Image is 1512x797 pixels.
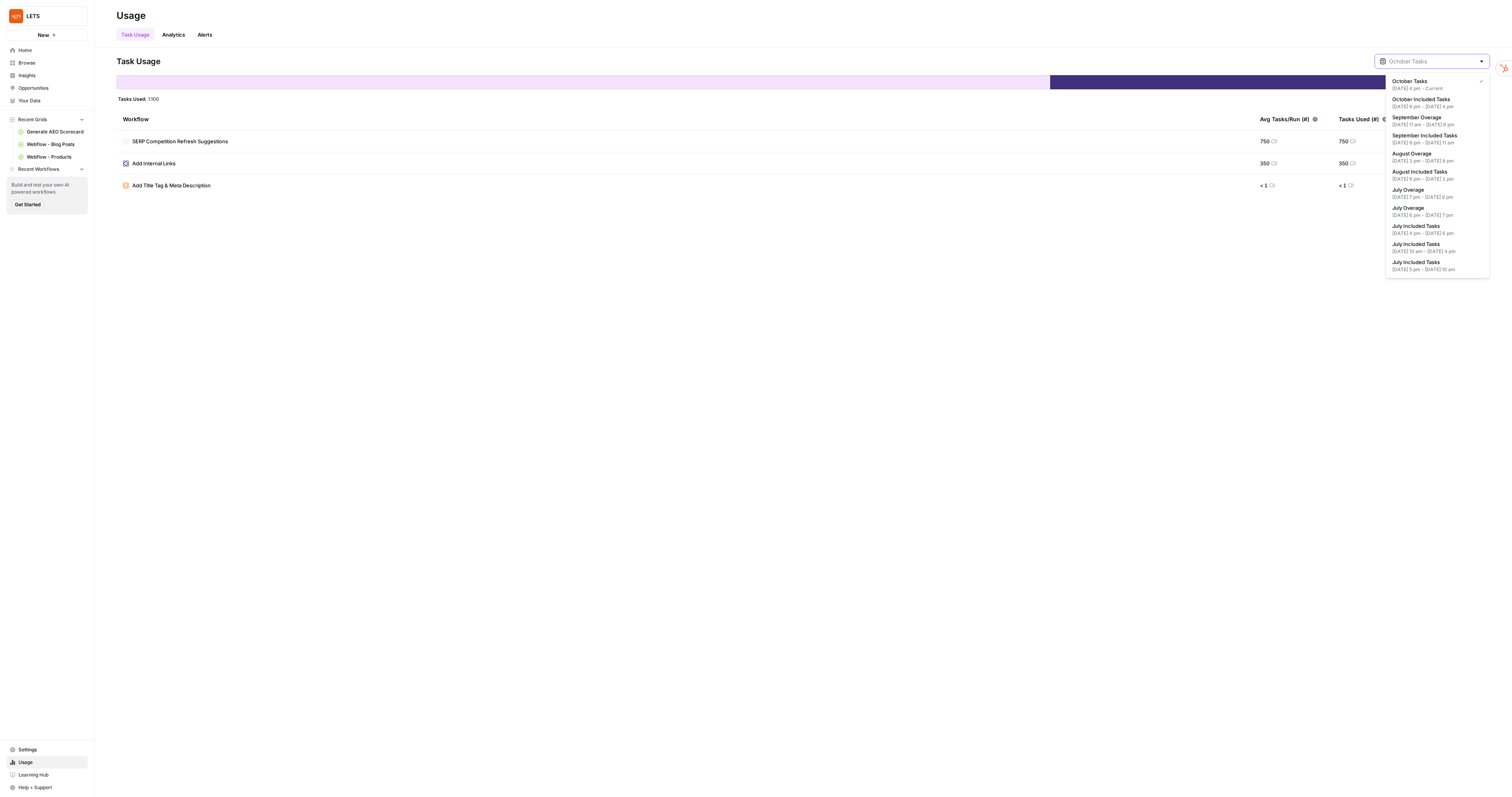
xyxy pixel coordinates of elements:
[1392,248,1483,255] div: [DATE] 10 am - [DATE] 4 pm
[1260,181,1267,189] span: < 1
[22,4,35,17] img: Profile image for Fin
[18,116,47,123] span: Recent Grids
[15,151,88,163] a: Webflow - Products
[1392,222,1480,230] span: July Included Tasks
[1260,108,1318,130] div: Avg Tasks/Run (#)
[19,47,84,54] span: Home
[117,56,161,67] span: Task Usage
[193,28,217,41] a: Alerts
[13,81,145,120] div: This sequential approach ensures each Power Agent builds on the previous one's output, creating a...
[157,28,190,41] a: Analytics
[19,759,84,766] span: Usage
[132,181,211,189] span: Add Title Tag & Meta Description
[19,97,84,104] span: Your Data
[1392,139,1483,146] div: [DATE] 9 pm - [DATE] 11 am
[13,23,145,77] div: In the "Add Internal Links" Power Agent, you'll map its content input to the column that contains...
[1389,57,1475,65] input: October Tasks
[11,200,44,210] button: Get Started
[6,69,88,82] a: Insights
[1392,77,1473,85] span: October Tasks
[9,9,23,23] img: LETS Logo
[6,781,88,794] button: Help + Support
[15,201,41,208] span: Get Started
[1392,204,1480,212] span: July Overage
[26,12,74,20] span: LETS
[1392,212,1483,219] div: [DATE] 6 pm - [DATE] 7 pm
[1339,108,1394,130] div: Tasks Used (#)
[102,153,145,161] div: Let me try first!
[1392,95,1480,103] span: October Included Tasks
[15,126,88,138] a: Generate AEO Scorecard
[27,128,84,135] span: Generate AEO Scorecard
[12,258,19,264] button: Upload attachment
[1392,186,1480,194] span: July Overage
[1392,266,1483,273] div: [DATE] 5 pm - [DATE] 10 am
[38,4,48,10] h1: Fin
[148,96,159,102] span: 1.100
[1392,230,1483,237] div: [DATE] 4 pm - [DATE] 6 pm
[138,3,152,17] div: Close
[127,71,133,77] a: Source reference 115597217:
[6,126,151,149] div: Fin says…
[27,153,84,161] span: Webflow - Products
[135,255,148,267] button: Send a message…
[19,59,84,67] span: Browse
[6,206,129,262] div: If you still need help with configuring your workflow or have any questions after trying, I'm her...
[1392,240,1480,248] span: July Included Tasks
[15,138,88,151] a: Webflow - Blog Posts
[6,149,151,172] div: André says…
[37,258,44,264] button: Gif picker
[123,3,138,18] button: Home
[6,126,113,143] div: Is that what you were looking for?
[38,10,98,18] p: The team can also help
[132,159,176,167] span: Add Internal Links
[1392,85,1483,92] div: [DATE] 4 pm - Current
[13,130,106,138] div: Is that what you were looking for?
[19,784,84,791] span: Help + Support
[6,172,151,206] div: Fin says…
[6,44,88,57] a: Home
[95,149,151,166] div: Let me try first!
[1260,137,1269,145] span: 750
[13,177,123,200] div: Take your time! I'm here whenever you're ready to continue or if you have more questions. 😊
[6,94,88,107] a: Your Data
[1392,176,1483,183] div: [DATE] 9 pm - [DATE] 3 pm
[19,85,84,92] span: Opportunities
[118,96,146,102] span: Tasks Used:
[1392,194,1483,201] div: [DATE] 7 pm - [DATE] 9 pm
[19,771,84,779] span: Learning Hub
[6,29,88,41] button: New
[7,241,151,255] textarea: Message…
[6,6,88,26] button: Workspace: LETS
[1339,159,1348,167] span: 350
[19,746,84,753] span: Settings
[6,206,151,279] div: Fin says…
[27,141,84,148] span: Webflow - Blog Posts
[117,28,154,41] a: Task Usage
[38,31,49,39] span: New
[1392,113,1480,121] span: September Overage
[6,82,88,94] a: Opportunities
[1392,150,1480,157] span: August Overage
[1392,121,1483,128] div: [DATE] 11 am - [DATE] 9 pm
[6,172,129,205] div: Take your time! I'm here whenever you're ready to continue or if you have more questions. 😊
[1392,168,1480,176] span: August Included Tasks
[1392,157,1483,165] div: [DATE] 3 pm - [DATE] 9 pm
[18,166,59,173] span: Recent Workflows
[6,769,88,781] a: Learning Hub
[11,181,83,196] span: Build and test your own AI powered workflows
[6,114,88,126] button: Recent Grids
[6,163,88,175] button: Recent Workflows
[19,72,84,79] span: Insights
[6,743,88,756] a: Settings
[1392,103,1483,110] div: [DATE] 9 pm - [DATE] 4 pm
[123,108,1247,130] div: Workflow
[1392,131,1480,139] span: September Included Tasks
[50,258,56,264] button: Start recording
[1392,258,1480,266] span: July Included Tasks
[117,9,146,22] div: Usage
[5,3,20,18] button: go back
[1260,159,1269,167] span: 350
[1339,137,1348,145] span: 750
[1339,181,1346,189] span: < 1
